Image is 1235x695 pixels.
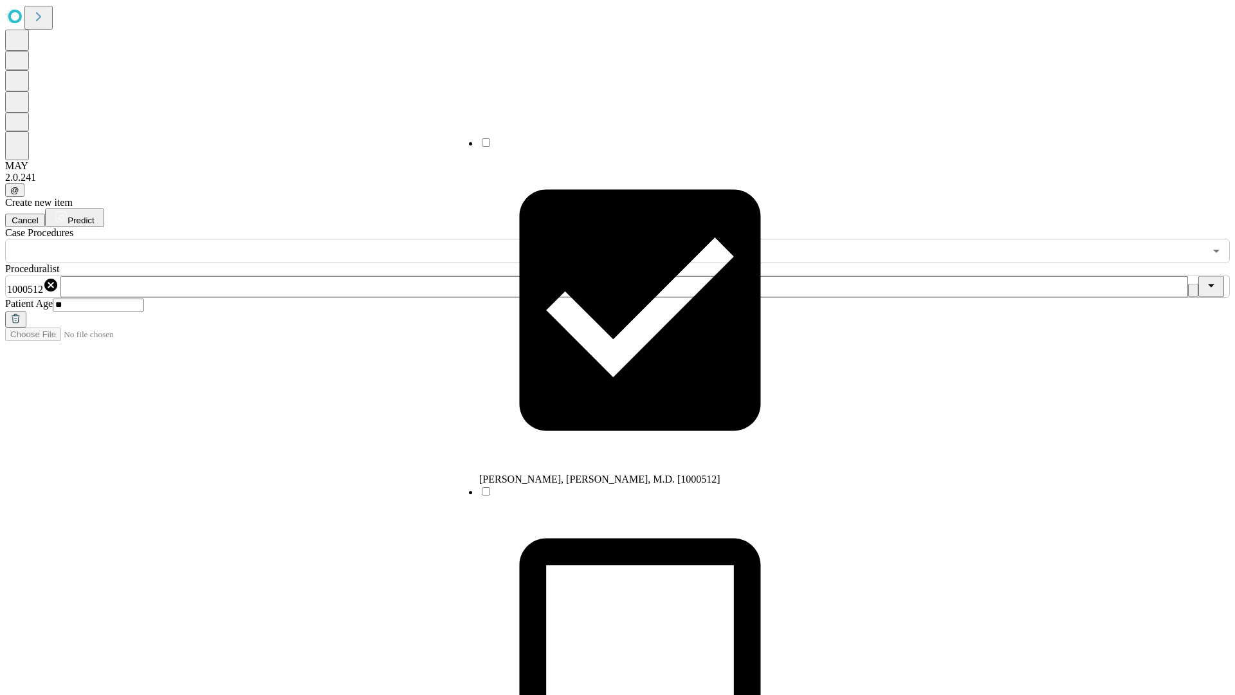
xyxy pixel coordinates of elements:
[10,185,19,195] span: @
[1198,276,1224,297] button: Close
[479,474,720,485] span: [PERSON_NAME], [PERSON_NAME], M.D. [1000512]
[68,216,94,225] span: Predict
[5,214,45,227] button: Cancel
[5,197,73,208] span: Create new item
[5,263,59,274] span: Proceduralist
[45,208,104,227] button: Predict
[5,183,24,197] button: @
[5,160,1230,172] div: MAY
[5,227,73,238] span: Scheduled Procedure
[5,298,53,309] span: Patient Age
[7,284,43,295] span: 1000512
[12,216,39,225] span: Cancel
[7,277,59,295] div: 1000512
[1188,284,1198,297] button: Clear
[1207,242,1225,260] button: Open
[5,172,1230,183] div: 2.0.241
